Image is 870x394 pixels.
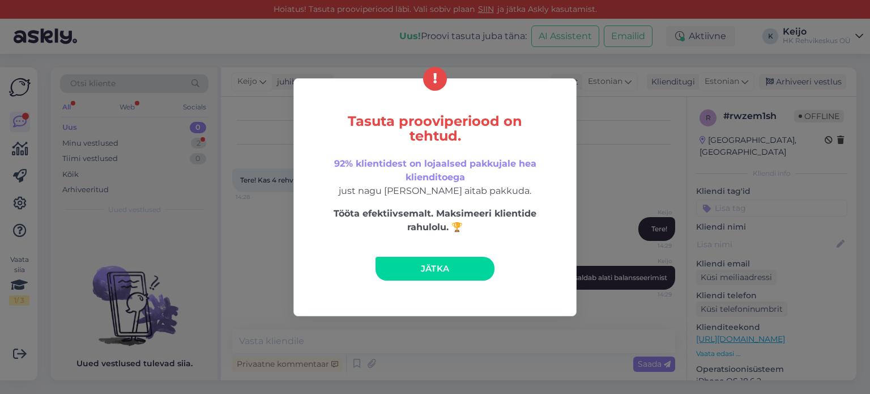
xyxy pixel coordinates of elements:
a: Jätka [376,257,494,281]
span: 92% klientidest on lojaalsed pakkujale hea klienditoega [334,158,536,183]
h5: Tasuta prooviperiood on tehtud. [318,114,552,143]
p: Tööta efektiivsemalt. Maksimeeri klientide rahulolu. 🏆 [318,207,552,234]
span: Jätka [421,263,450,274]
p: just nagu [PERSON_NAME] aitab pakkuda. [318,157,552,198]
